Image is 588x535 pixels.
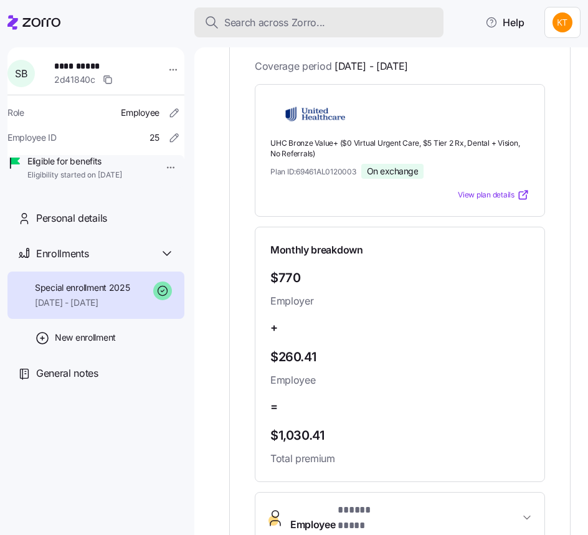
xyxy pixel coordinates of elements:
[270,319,278,337] span: +
[458,189,529,201] a: View plan details
[270,166,356,177] span: Plan ID: 69461AL0120003
[367,166,419,177] span: On exchange
[270,451,529,466] span: Total premium
[7,131,57,144] span: Employee ID
[270,242,363,258] span: Monthly breakdown
[270,100,360,128] img: UnitedHealthcare
[475,10,534,35] button: Help
[36,246,88,262] span: Enrollments
[35,296,130,309] span: [DATE] - [DATE]
[35,282,130,294] span: Special enrollment 2025
[55,331,116,344] span: New enrollment
[485,15,524,30] span: Help
[27,155,122,168] span: Eligible for benefits
[224,15,325,31] span: Search across Zorro...
[458,189,514,201] span: View plan details
[270,138,529,159] span: UHC Bronze Value+ ($0 Virtual Urgent Care, $5 Tier 2 Rx, Dental + Vision, No Referrals)
[270,372,529,388] span: Employee
[149,131,159,144] span: 25
[36,366,98,381] span: General notes
[270,268,305,288] span: $770
[36,211,107,226] span: Personal details
[270,293,305,309] span: Employer
[255,59,408,74] span: Coverage period
[7,107,24,119] span: Role
[54,73,95,86] span: 2d41840c
[270,347,529,367] span: $260.41
[334,59,408,74] span: [DATE] - [DATE]
[270,425,529,446] span: $1,030.41
[290,503,399,533] span: Employee
[121,107,159,119] span: Employee
[552,12,572,32] img: 05ced2741be1dbbcd653b686e9b08cec
[27,170,122,181] span: Eligibility started on [DATE]
[270,398,278,416] span: =
[194,7,443,37] button: Search across Zorro...
[15,69,27,78] span: S B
